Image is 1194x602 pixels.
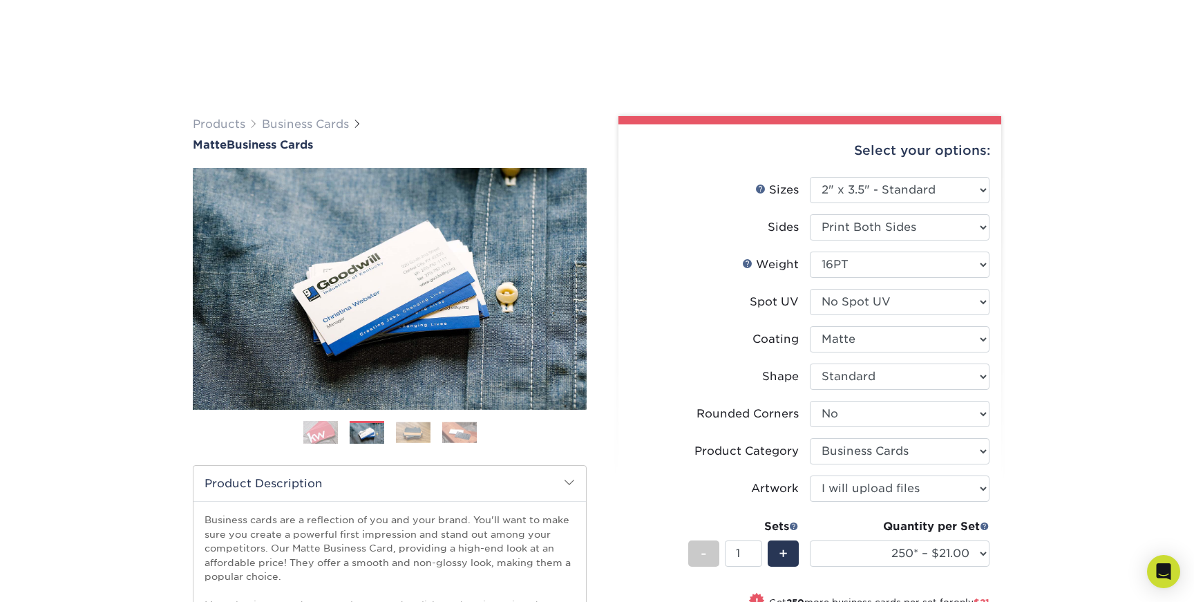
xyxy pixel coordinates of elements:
[751,480,799,497] div: Artwork
[779,543,788,564] span: +
[193,138,587,151] a: MatteBusiness Cards
[193,138,227,151] span: Matte
[442,422,477,443] img: Business Cards 04
[750,294,799,310] div: Spot UV
[396,422,430,443] img: Business Cards 03
[1147,555,1180,588] div: Open Intercom Messenger
[755,182,799,198] div: Sizes
[303,415,338,450] img: Business Cards 01
[701,543,707,564] span: -
[810,518,989,535] div: Quantity per Set
[262,117,349,131] a: Business Cards
[762,368,799,385] div: Shape
[694,443,799,460] div: Product Category
[193,138,587,151] h1: Business Cards
[768,219,799,236] div: Sides
[688,518,799,535] div: Sets
[193,466,586,501] h2: Product Description
[629,124,990,177] div: Select your options:
[350,423,384,444] img: Business Cards 02
[696,406,799,422] div: Rounded Corners
[752,331,799,348] div: Coating
[193,168,587,410] img: Matte 02
[742,256,799,273] div: Weight
[193,117,245,131] a: Products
